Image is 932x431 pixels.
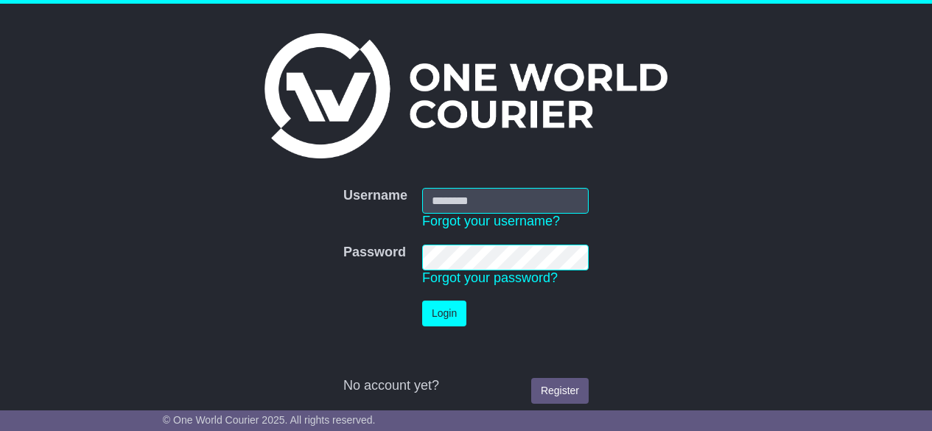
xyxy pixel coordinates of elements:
a: Register [531,378,589,404]
label: Username [343,188,407,204]
div: No account yet? [343,378,589,394]
img: One World [264,33,667,158]
span: © One World Courier 2025. All rights reserved. [163,414,376,426]
label: Password [343,245,406,261]
a: Forgot your username? [422,214,560,228]
a: Forgot your password? [422,270,558,285]
button: Login [422,301,466,326]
